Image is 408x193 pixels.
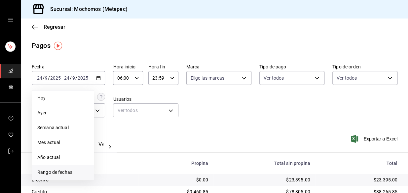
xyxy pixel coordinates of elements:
[45,75,48,81] input: --
[259,64,324,69] label: Tipo de pago
[48,75,50,81] span: /
[45,5,128,13] h3: Sucursal: Mochomos (Metepec)
[70,75,72,81] span: /
[44,24,65,30] span: Regresar
[113,97,178,101] label: Usuarios
[50,75,61,81] input: ----
[32,64,105,69] label: Fecha
[32,24,65,30] button: Regresar
[144,176,208,183] div: $0.00
[148,64,178,69] label: Hora fin
[352,135,397,143] button: Exportar a Excel
[37,95,89,101] span: Hoy
[219,161,310,166] div: Total sin propina
[54,42,62,50] img: Tooltip marker
[264,75,284,81] span: Ver todos
[37,75,43,81] input: --
[37,154,89,161] span: Año actual
[62,75,63,81] span: -
[98,141,123,152] button: Ver pagos
[332,64,397,69] label: Tipo de orden
[191,75,224,81] span: Elige las marcas
[8,17,13,22] button: open drawer
[186,64,251,69] label: Marca
[219,176,310,183] div: $23,395.00
[32,41,51,51] div: Pagos
[43,75,45,81] span: /
[77,75,89,81] input: ----
[37,139,89,146] span: Mes actual
[72,75,75,81] input: --
[321,176,397,183] div: $23,395.00
[64,75,70,81] input: --
[113,103,178,117] div: Ver todos
[75,75,77,81] span: /
[113,64,143,69] label: Hora inicio
[144,161,208,166] div: Propina
[321,161,397,166] div: Total
[337,75,357,81] span: Ver todos
[37,169,89,176] span: Rango de fechas
[37,109,89,116] span: Ayer
[37,124,89,131] span: Semana actual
